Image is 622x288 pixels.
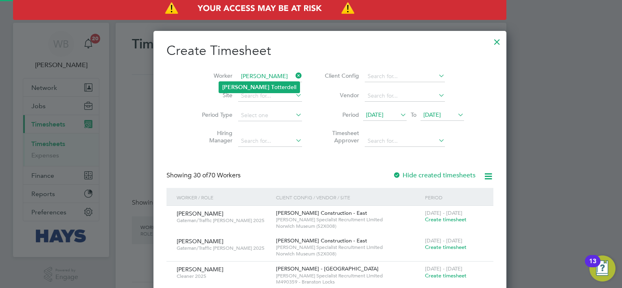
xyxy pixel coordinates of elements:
[193,171,208,179] span: 30 of
[425,237,462,244] span: [DATE] - [DATE]
[274,188,423,207] div: Client Config / Vendor / Site
[177,273,270,279] span: Cleaner 2025
[177,238,223,245] span: [PERSON_NAME]
[365,90,445,102] input: Search for...
[166,42,493,59] h2: Create Timesheet
[366,111,383,118] span: [DATE]
[238,90,302,102] input: Search for...
[425,244,466,251] span: Create timesheet
[322,92,359,99] label: Vendor
[276,279,421,285] span: M490359 - Branston Locks
[322,129,359,144] label: Timesheet Approver
[276,216,421,223] span: [PERSON_NAME] Specialist Recruitment Limited
[177,217,270,224] span: Gateman/Traffic [PERSON_NAME] 2025
[322,111,359,118] label: Period
[425,272,466,279] span: Create timesheet
[238,110,302,121] input: Select one
[425,216,466,223] span: Create timesheet
[166,171,242,180] div: Showing
[423,188,485,207] div: Period
[589,255,615,281] button: Open Resource Center, 13 new notifications
[238,71,302,82] input: Search for...
[589,261,596,272] div: 13
[177,245,270,251] span: Gateman/Traffic [PERSON_NAME] 2025
[177,266,223,273] span: [PERSON_NAME]
[177,210,223,217] span: [PERSON_NAME]
[276,244,421,251] span: [PERSON_NAME] Specialist Recruitment Limited
[365,71,445,82] input: Search for...
[196,129,232,144] label: Hiring Manager
[196,92,232,99] label: Site
[222,84,269,91] b: [PERSON_NAME]
[425,265,462,272] span: [DATE] - [DATE]
[175,188,274,207] div: Worker / Role
[276,273,421,279] span: [PERSON_NAME] Specialist Recruitment Limited
[271,84,274,91] b: T
[423,111,441,118] span: [DATE]
[238,135,302,147] input: Search for...
[276,237,367,244] span: [PERSON_NAME] Construction - East
[276,209,367,216] span: [PERSON_NAME] Construction - East
[365,135,445,147] input: Search for...
[408,109,419,120] span: To
[276,265,379,272] span: [PERSON_NAME] - [GEOGRAPHIC_DATA]
[393,171,475,179] label: Hide created timesheets
[276,223,421,229] span: Norwich Museum (52X008)
[196,111,232,118] label: Period Type
[219,82,300,93] li: otterdell
[425,209,462,216] span: [DATE] - [DATE]
[196,72,232,79] label: Worker
[193,171,241,179] span: 70 Workers
[276,251,421,257] span: Norwich Museum (52X008)
[322,72,359,79] label: Client Config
